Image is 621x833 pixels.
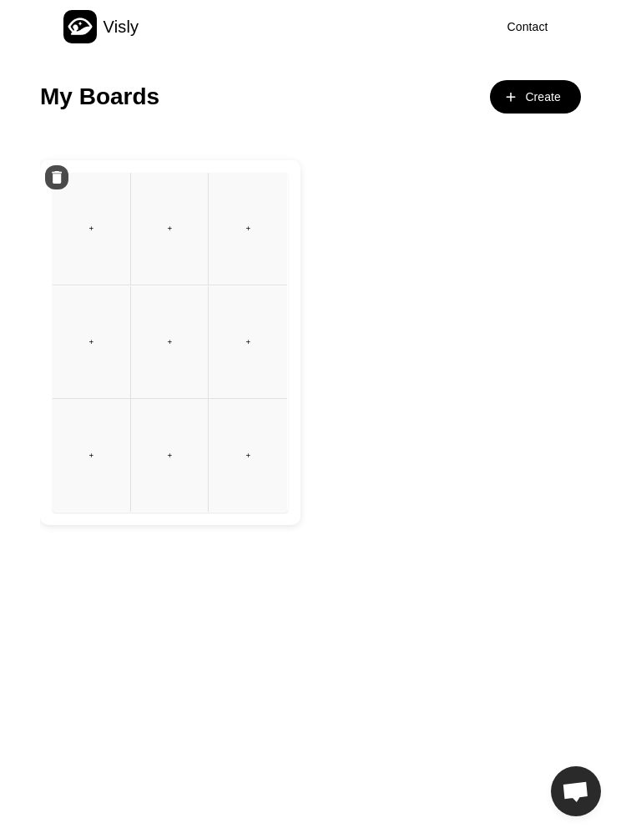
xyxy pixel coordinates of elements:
div: Contact [507,18,548,35]
div: Create [525,88,561,105]
button: 󰐕Create [490,80,581,114]
div: 󰆴 [48,169,65,186]
a: Open chat [551,766,601,816]
div: My Boards [40,82,159,112]
button: Contact [497,11,558,43]
div: Visly [103,14,139,39]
